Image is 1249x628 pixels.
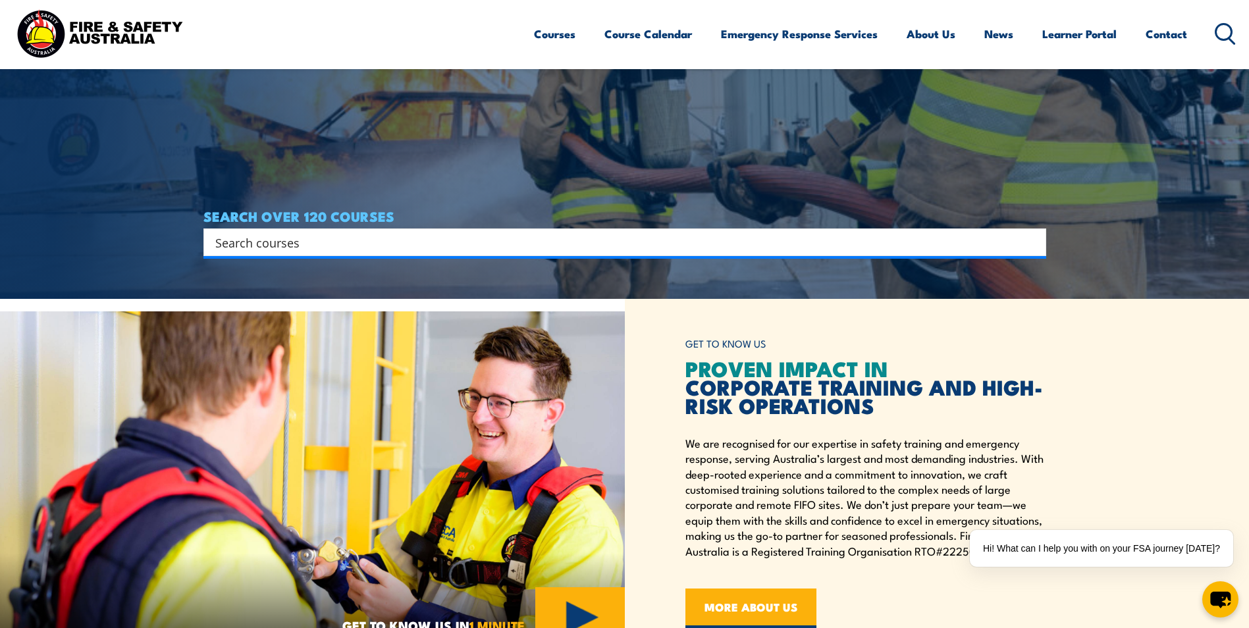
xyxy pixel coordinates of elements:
div: Hi! What can I help you with on your FSA journey [DATE]? [970,530,1233,567]
a: MORE ABOUT US [685,589,816,628]
a: Courses [534,16,575,51]
form: Search form [218,233,1020,251]
button: chat-button [1202,581,1238,617]
button: Search magnifier button [1023,233,1042,251]
a: Contact [1146,16,1187,51]
p: We are recognised for our expertise in safety training and emergency response, serving Australia’... [685,435,1046,558]
a: Course Calendar [604,16,692,51]
a: Learner Portal [1042,16,1117,51]
h2: CORPORATE TRAINING AND HIGH-RISK OPERATIONS [685,359,1046,414]
a: Emergency Response Services [721,16,878,51]
a: About Us [907,16,955,51]
h6: GET TO KNOW US [685,332,1046,356]
h4: SEARCH OVER 120 COURSES [203,209,1046,223]
a: News [984,16,1013,51]
input: Search input [215,232,1017,252]
span: PROVEN IMPACT IN [685,352,888,384]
